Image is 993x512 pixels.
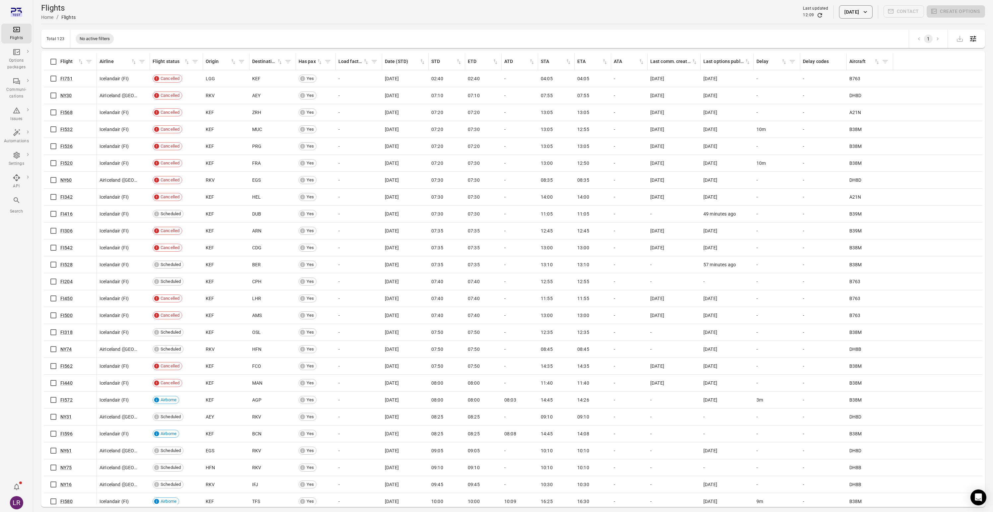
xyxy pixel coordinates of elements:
div: Sort by date (STD) in ascending order [385,58,426,65]
span: RKV [206,177,215,183]
span: Last comm. created [650,58,698,65]
div: - [504,177,535,183]
div: - [338,194,380,200]
div: ETD [468,58,492,65]
div: - [803,126,844,133]
div: ATD [504,58,529,65]
a: FI562 [60,363,73,369]
div: - [803,160,844,166]
span: 07:20 [431,109,443,116]
span: [DATE] [650,75,664,82]
span: [DATE] [703,126,717,133]
span: AirIceland ([GEOGRAPHIC_DATA]) [100,92,138,99]
div: Airline [100,58,130,65]
a: NY16 [60,482,72,487]
div: Aircraft [849,58,874,65]
span: [DATE] [703,160,717,166]
span: 13:05 [541,143,553,150]
span: STD [431,58,462,65]
span: [DATE] [385,92,399,99]
span: 07:20 [431,143,443,150]
span: 12:50 [577,160,589,166]
div: - [803,143,844,150]
span: [DATE] [385,194,399,200]
span: [DATE] [650,160,664,166]
button: Laufey Rut [7,493,26,512]
span: 13:05 [541,109,553,116]
span: 13:05 [541,126,553,133]
div: - [756,75,798,82]
button: Filter by load factor [369,57,379,67]
span: 13:05 [577,143,589,150]
span: FRA [252,160,261,166]
span: ATA [614,58,645,65]
span: Cancelled [158,126,182,133]
span: EGS [252,177,261,183]
a: FI528 [60,262,73,267]
span: Please make a selection to create communications [884,5,924,19]
span: Filter by flight status [190,57,200,67]
a: Settings [1,149,32,169]
div: Communi-cations [4,87,29,100]
span: [DATE] [650,194,664,200]
div: Delay codes [803,58,844,65]
div: - [614,92,645,99]
span: Cancelled [158,194,182,200]
button: [DATE] [839,5,872,19]
a: NY74 [60,347,72,352]
div: Last comm. created [650,58,691,65]
button: Refresh data [816,12,823,19]
div: 12:09 [803,12,814,19]
span: [DATE] [385,109,399,116]
span: Filter by airline [137,57,147,67]
div: Flights [61,14,76,21]
div: Sort by delay in ascending order [756,58,787,65]
span: Cancelled [158,92,182,99]
div: Delay [756,58,781,65]
span: Yes [304,160,316,166]
span: 08:35 [577,177,589,183]
a: NY31 [60,414,72,419]
div: Sort by ATD in ascending order [504,58,535,65]
button: Filter by delay [787,57,797,67]
div: - [803,194,844,200]
div: Sort by ETD in ascending order [468,58,499,65]
a: FI450 [60,296,73,301]
a: FI440 [60,380,73,386]
div: ATA [614,58,638,65]
div: Sort by flight in ascending order [60,58,84,65]
div: - [614,177,645,183]
div: STA [541,58,565,65]
span: B763 [849,75,861,82]
span: 07:20 [468,143,480,150]
div: - [338,92,380,99]
span: Yes [304,92,316,99]
div: - [338,160,380,166]
div: Sort by STA in ascending order [541,58,572,65]
div: - [614,143,645,150]
span: A21N [849,194,861,200]
div: - [504,211,535,217]
span: Filter by origin [237,57,247,67]
span: STA [541,58,572,65]
span: KEF [206,109,214,116]
a: FI532 [60,127,73,132]
button: Notifications [10,480,23,493]
span: [DATE] [650,143,664,150]
a: FI568 [60,110,73,115]
span: Flight status [153,58,190,65]
span: Filter by has pax [323,57,333,67]
span: KEF [206,211,214,217]
div: - [756,211,798,217]
div: Sort by airline in ascending order [100,58,137,65]
div: - [756,143,798,150]
button: Filter by aircraft [880,57,890,67]
span: B39M [849,211,862,217]
span: KEF [206,194,214,200]
span: [DATE] [650,109,664,116]
div: Issues [4,116,29,122]
div: Destination [252,58,276,65]
a: Home [41,15,54,20]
